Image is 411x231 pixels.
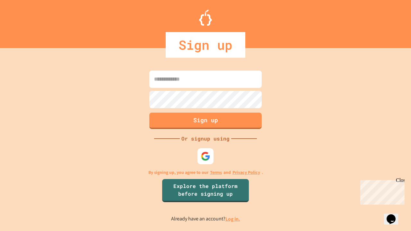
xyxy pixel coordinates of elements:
[162,179,249,202] a: Explore the platform before signing up
[148,169,263,176] p: By signing up, you agree to our and .
[3,3,44,41] div: Chat with us now!Close
[201,151,210,161] img: google-icon.svg
[210,169,222,176] a: Terms
[199,10,212,26] img: Logo.svg
[384,205,405,225] iframe: chat widget
[180,135,231,142] div: Or signup using
[358,177,405,205] iframe: chat widget
[232,169,260,176] a: Privacy Policy
[225,216,240,222] a: Log in.
[166,32,245,58] div: Sign up
[149,113,262,129] button: Sign up
[171,215,240,223] p: Already have an account?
